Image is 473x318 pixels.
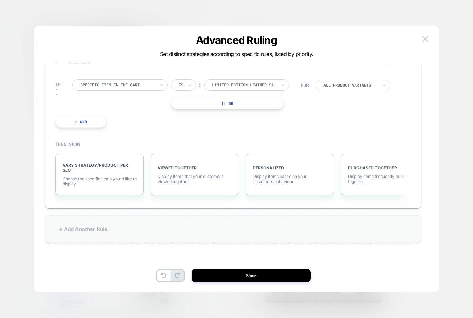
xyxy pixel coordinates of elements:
a: All Men's Fragrances [12,151,62,157]
span: Display items that your customers viewed together [158,174,232,184]
span: 02 / 03 [10,15,27,21]
span: Set distinct strategies according to specific rules, listed by priority. [160,51,313,57]
a: All Unisex Fragrances [12,250,39,263]
a: Absolu Aventus [26,163,45,176]
span: VIEWED TOGETHER [158,165,232,170]
iframe: Gorgias live chat messenger [104,257,128,279]
span: PURCHASED TOGETHER [348,165,422,170]
div: THEN SHOW [55,141,407,147]
span: First Rule [55,59,354,65]
div: All Product Variants [323,83,378,88]
button: Slide 2 of 3 [14,86,19,88]
span: Display items frequently purchased together [348,174,422,184]
a: All Women's Fragrances [12,201,41,214]
div: + Add Another Rule [45,215,421,243]
a: Silver Mountain Water [26,269,49,288]
button: Save [192,269,311,282]
div: FOR [301,82,309,88]
button: Slide 3 of 3 [14,93,19,95]
span: GB [10,8,17,13]
a: Queen of Silk [26,238,58,245]
p: Advanced Ruling [160,34,313,46]
span: PERSONALIZED [253,165,327,170]
span: Display items based on your customers behaviour [253,174,327,184]
a: Aventus For Her [26,225,54,238]
button: Slide 1 of 3 [14,80,19,82]
a: Green Irish Tweed [26,182,51,195]
button: || Or [171,98,284,109]
a: Aventus [26,176,45,182]
a: Eladaria [26,219,46,225]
